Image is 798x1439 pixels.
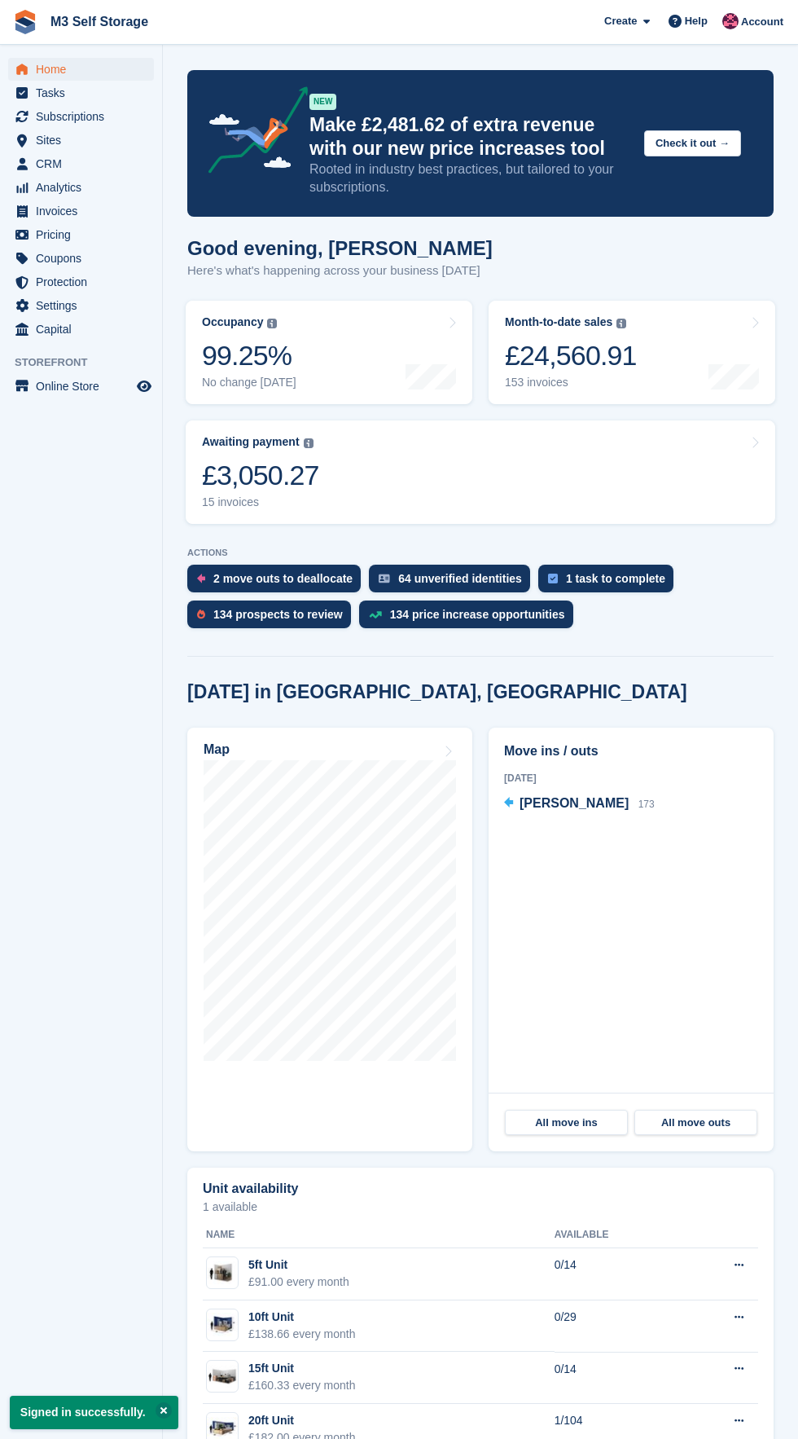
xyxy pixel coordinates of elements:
[741,14,783,30] span: Account
[359,601,581,636] a: 134 price increase opportunities
[555,1248,680,1300] td: 0/14
[504,742,758,761] h2: Move ins / outs
[187,237,493,259] h1: Good evening, [PERSON_NAME]
[202,339,296,372] div: 99.25%
[187,548,774,558] p: ACTIONS
[36,294,134,317] span: Settings
[187,681,687,703] h2: [DATE] in [GEOGRAPHIC_DATA], [GEOGRAPHIC_DATA]
[8,318,154,341] a: menu
[186,420,775,524] a: Awaiting payment £3,050.27 15 invoices
[197,609,205,619] img: prospect-51fa495bee0391a8d652442698ab0144808aea92771e9ea1ae160a38d050c398.svg
[379,574,390,583] img: verify_identity-adf6edd0f0f0b5bbfe63781bf79b02c33cf7c696d77639b501bdc392416b5a36.svg
[44,8,155,35] a: M3 Self Storage
[8,176,154,199] a: menu
[8,271,154,293] a: menu
[203,1182,298,1196] h2: Unit availability
[248,1377,356,1394] div: £160.33 every month
[369,565,538,601] a: 64 unverified identities
[197,574,205,583] img: move_outs_to_deallocate_icon-f764333ba52eb49d3ac5e1228854f67142a1ed5810a6f6cc68b1a99e826820c5.svg
[722,13,739,29] img: Nick Jones
[187,565,369,601] a: 2 move outs to deallocate
[202,459,319,492] div: £3,050.27
[202,435,300,449] div: Awaiting payment
[267,319,277,328] img: icon-info-grey-7440780725fd019a000dd9b08b2336e03edf1995a4989e88bcd33f0948082b44.svg
[36,247,134,270] span: Coupons
[555,1222,680,1248] th: Available
[555,1300,680,1353] td: 0/29
[309,113,631,161] p: Make £2,481.62 of extra revenue with our new price increases tool
[134,376,154,396] a: Preview store
[187,728,472,1151] a: Map
[369,611,382,618] img: price_increase_opportunities-93ffe204e8149a01c8c9dc8f82e8f89637d9d84a8eef4429ea346261dce0b2c0.svg
[36,176,134,199] span: Analytics
[604,13,637,29] span: Create
[8,375,154,398] a: menu
[36,200,134,222] span: Invoices
[36,375,134,398] span: Online Store
[505,1110,628,1136] a: All move ins
[634,1110,757,1136] a: All move outs
[248,1309,356,1326] div: 10ft Unit
[548,574,558,583] img: task-75834270c22a3079a89374b754ae025e5fb1db73e45f91037f5363f120a921f8.svg
[520,796,629,810] span: [PERSON_NAME]
[248,1326,356,1343] div: £138.66 every month
[36,271,134,293] span: Protection
[398,572,522,585] div: 64 unverified identities
[10,1396,178,1429] p: Signed in successfully.
[36,58,134,81] span: Home
[304,438,313,448] img: icon-info-grey-7440780725fd019a000dd9b08b2336e03edf1995a4989e88bcd33f0948082b44.svg
[644,130,741,157] button: Check it out →
[555,1352,680,1404] td: 0/14
[13,10,37,34] img: stora-icon-8386f47178a22dfd0bd8f6a31ec36ba5ce8667c1dd55bd0f319d3a0aa187defe.svg
[309,94,336,110] div: NEW
[489,301,775,404] a: Month-to-date sales £24,560.91 153 invoices
[566,572,665,585] div: 1 task to complete
[36,81,134,104] span: Tasks
[538,565,682,601] a: 1 task to complete
[202,376,296,389] div: No change [DATE]
[505,339,637,372] div: £24,560.91
[8,81,154,104] a: menu
[203,1201,758,1212] p: 1 available
[504,794,655,815] a: [PERSON_NAME] 173
[8,223,154,246] a: menu
[8,129,154,152] a: menu
[202,495,319,509] div: 15 invoices
[36,105,134,128] span: Subscriptions
[36,223,134,246] span: Pricing
[8,200,154,222] a: menu
[213,572,353,585] div: 2 move outs to deallocate
[248,1274,349,1291] div: £91.00 every month
[8,105,154,128] a: menu
[187,262,493,280] p: Here's what's happening across your business [DATE]
[36,318,134,341] span: Capital
[187,601,359,636] a: 134 prospects to review
[504,771,758,786] div: [DATE]
[207,1313,238,1336] img: 10-ft-container.jpg
[36,129,134,152] span: Sites
[309,161,631,196] p: Rooted in industry best practices, but tailored to your subscriptions.
[248,1360,356,1377] div: 15ft Unit
[186,301,472,404] a: Occupancy 99.25% No change [DATE]
[685,13,708,29] span: Help
[203,1222,555,1248] th: Name
[36,152,134,175] span: CRM
[15,354,162,371] span: Storefront
[8,294,154,317] a: menu
[195,86,309,179] img: price-adjustments-announcement-icon-8257ccfd72463d97f412b2fc003d46551f7dbcb40ab6d574587a9cd5c0d94...
[505,376,637,389] div: 153 invoices
[390,608,565,621] div: 134 price increase opportunities
[638,799,655,810] span: 173
[248,1256,349,1274] div: 5ft Unit
[505,315,612,329] div: Month-to-date sales
[248,1412,356,1429] div: 20ft Unit
[202,315,263,329] div: Occupancy
[616,319,626,328] img: icon-info-grey-7440780725fd019a000dd9b08b2336e03edf1995a4989e88bcd33f0948082b44.svg
[8,152,154,175] a: menu
[204,742,230,757] h2: Map
[213,608,343,621] div: 134 prospects to review
[207,1261,238,1285] img: 32-sqft-unit.jpg
[207,1365,238,1388] img: 125-sqft-unit.jpg
[8,58,154,81] a: menu
[8,247,154,270] a: menu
